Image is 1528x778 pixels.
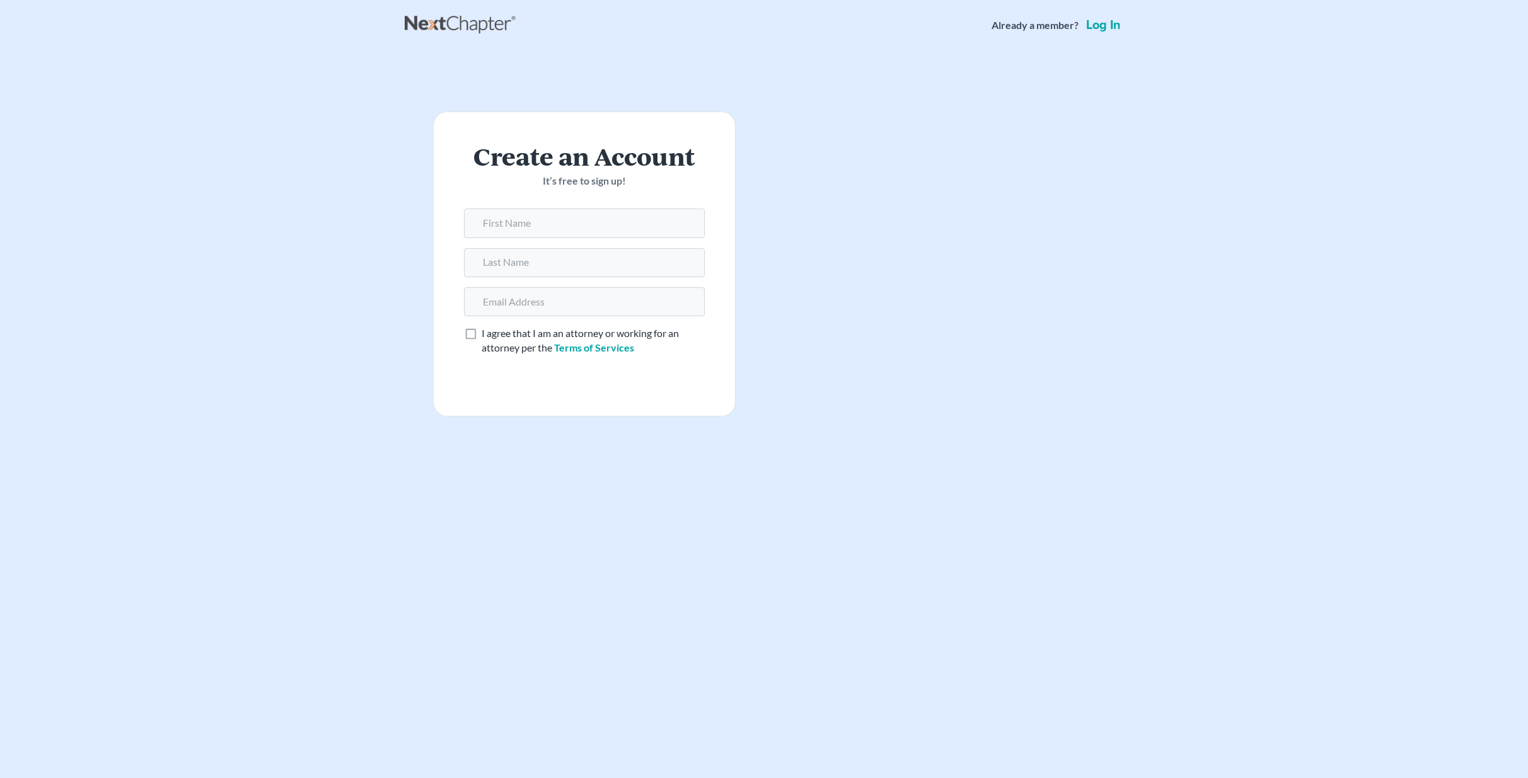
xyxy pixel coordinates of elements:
[464,142,705,169] h2: Create an Account
[554,341,634,353] a: Terms of Services
[478,249,704,277] input: Last Name
[482,327,679,353] span: I agree that I am an attorney or working for an attorney per the
[992,18,1079,33] strong: Already a member?
[1084,19,1123,31] a: Log in
[464,174,705,188] p: It’s free to sign up!
[478,288,704,316] input: Email Address
[478,209,704,237] input: First Name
